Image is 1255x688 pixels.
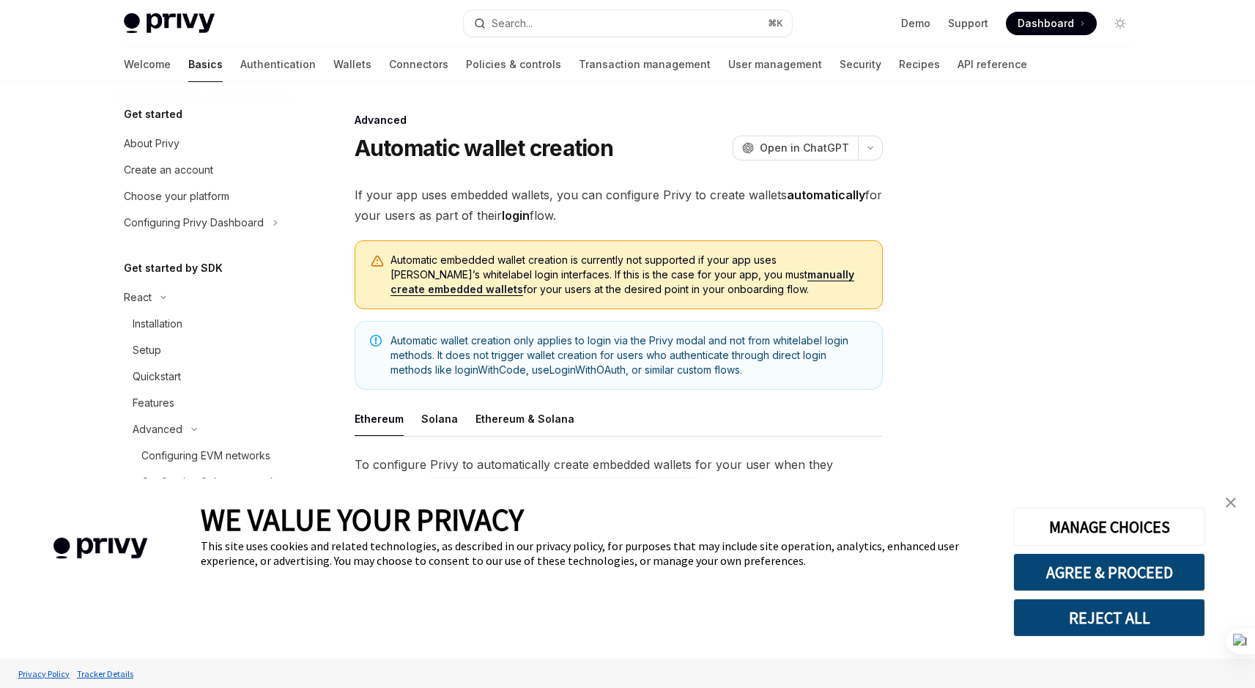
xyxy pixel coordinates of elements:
[464,10,792,37] button: Search...⌘K
[112,311,300,337] a: Installation
[425,478,700,494] code: config.embeddedWallets.ethereum.createOnLogin
[1013,599,1205,637] button: REJECT ALL
[124,289,152,306] div: React
[1018,16,1074,31] span: Dashboard
[475,402,574,436] button: Ethereum & Solana
[124,106,182,123] h5: Get started
[768,18,783,29] span: ⌘ K
[958,47,1027,82] a: API reference
[133,315,182,333] div: Installation
[466,47,561,82] a: Policies & controls
[1013,553,1205,591] button: AGREE & PROCEED
[370,335,382,347] svg: Note
[124,188,229,205] div: Choose your platform
[201,500,524,539] span: WE VALUE YOUR PRIVACY
[370,254,385,269] svg: Warning
[133,368,181,385] div: Quickstart
[133,421,182,438] div: Advanced
[22,517,179,580] img: company logo
[124,13,215,34] img: light logo
[948,16,988,31] a: Support
[141,447,270,465] div: Configuring EVM networks
[112,183,300,210] a: Choose your platform
[1006,12,1097,35] a: Dashboard
[124,259,223,277] h5: Get started by SDK
[188,47,223,82] a: Basics
[355,113,883,127] div: Advanced
[1013,508,1205,546] button: MANAGE CHOICES
[899,47,940,82] a: Recipes
[390,253,867,297] span: Automatic embedded wallet creation is currently not supported if your app uses [PERSON_NAME]’s wh...
[133,341,161,359] div: Setup
[389,47,448,82] a: Connectors
[124,214,264,232] div: Configuring Privy Dashboard
[124,47,171,82] a: Welcome
[355,454,883,516] span: To configure Privy to automatically create embedded wallets for your user when they login, proper...
[385,478,700,492] strong: set the
[492,15,533,32] div: Search...
[1108,12,1132,35] button: Toggle dark mode
[112,337,300,363] a: Setup
[733,136,858,160] button: Open in ChatGPT
[787,188,865,202] strong: automatically
[73,661,137,687] a: Tracker Details
[15,661,73,687] a: Privacy Policy
[124,135,179,152] div: About Privy
[579,47,711,82] a: Transaction management
[840,47,881,82] a: Security
[760,141,849,155] span: Open in ChatGPT
[355,135,613,161] h1: Automatic wallet creation
[112,443,300,469] a: Configuring EVM networks
[901,16,930,31] a: Demo
[502,208,530,223] strong: login
[141,473,281,491] div: Configuring Solana networks
[1226,497,1236,508] img: close banner
[112,469,300,495] a: Configuring Solana networks
[124,161,213,179] div: Create an account
[240,47,316,82] a: Authentication
[421,402,458,436] button: Solana
[333,47,371,82] a: Wallets
[112,363,300,390] a: Quickstart
[355,402,404,436] button: Ethereum
[728,47,822,82] a: User management
[390,333,867,377] span: Automatic wallet creation only applies to login via the Privy modal and not from whitelabel login...
[112,390,300,416] a: Features
[201,539,991,568] div: This site uses cookies and related technologies, as described in our privacy policy, for purposes...
[112,130,300,157] a: About Privy
[133,394,174,412] div: Features
[355,185,883,226] span: If your app uses embedded wallets, you can configure Privy to create wallets for your users as pa...
[112,157,300,183] a: Create an account
[1216,488,1245,517] a: close banner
